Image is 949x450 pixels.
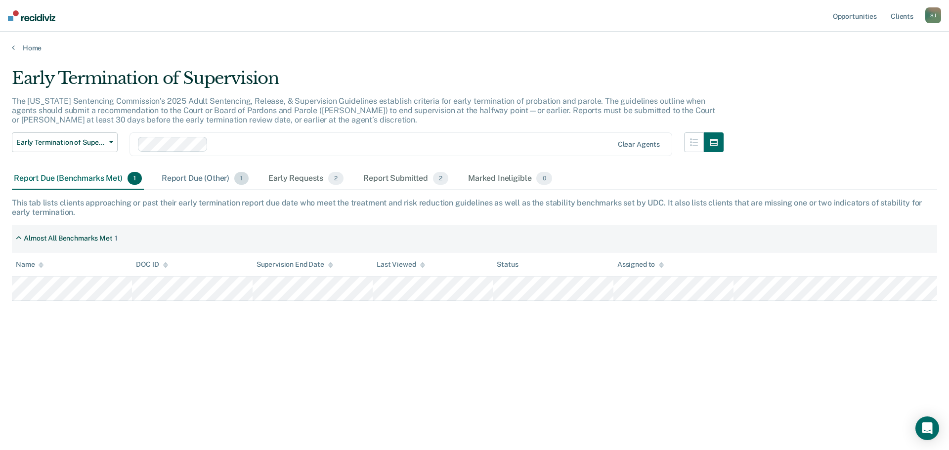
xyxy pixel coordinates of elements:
div: Report Due (Benchmarks Met)1 [12,168,144,190]
div: Almost All Benchmarks Met1 [12,230,122,246]
div: Early Termination of Supervision [12,68,724,96]
div: Report Submitted2 [361,168,450,190]
div: 1 [115,234,118,243]
span: 2 [433,172,448,185]
div: Name [16,260,43,269]
button: Early Termination of Supervision [12,132,118,152]
div: Early Requests2 [266,168,345,190]
div: Almost All Benchmarks Met [24,234,113,243]
span: 1 [128,172,142,185]
div: Status [497,260,518,269]
div: S J [925,7,941,23]
img: Recidiviz [8,10,55,21]
div: Clear agents [618,140,660,149]
a: Home [12,43,937,52]
div: Marked Ineligible0 [466,168,554,190]
span: 0 [536,172,552,185]
span: 1 [234,172,249,185]
span: 2 [328,172,344,185]
div: Report Due (Other)1 [160,168,251,190]
button: SJ [925,7,941,23]
div: Supervision End Date [257,260,333,269]
div: This tab lists clients approaching or past their early termination report due date who meet the t... [12,198,937,217]
div: Assigned to [617,260,664,269]
div: Open Intercom Messenger [915,416,939,440]
div: DOC ID [136,260,168,269]
div: Last Viewed [377,260,425,269]
span: Early Termination of Supervision [16,138,105,147]
p: The [US_STATE] Sentencing Commission’s 2025 Adult Sentencing, Release, & Supervision Guidelines e... [12,96,715,124]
